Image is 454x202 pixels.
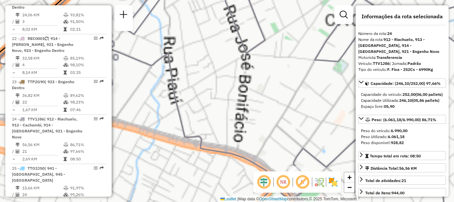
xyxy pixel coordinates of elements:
[16,20,20,24] i: Total de Atividades
[70,69,103,76] td: 03:25
[344,172,354,182] a: Zoom in
[358,37,439,54] strong: 912 - Riachuelo, 913 - [GEOGRAPHIC_DATA], 914 - [GEOGRAPHIC_DATA], 921 - Engenho Novo
[63,149,68,153] i: % de utilização da cubagem
[391,140,404,145] strong: 928,82
[70,141,103,148] td: 86,71%
[100,166,104,170] em: Rota exportada
[22,62,63,68] td: 4
[22,156,63,162] td: 2,69 KM
[358,163,446,172] a: Distância Total:56,56 KM
[22,92,63,99] td: 36,82 KM
[328,177,338,187] img: Exibir/Ocultar setores
[70,106,103,113] td: 07:46
[63,186,68,190] i: % de utilização do peso
[63,63,68,67] i: % de utilização da cubagem
[358,13,446,20] h4: Informações da rota selecionada
[94,117,98,121] em: Opções
[22,148,63,155] td: 21
[22,106,63,113] td: 1,67 KM
[372,117,436,122] span: Peso: (6.061,18/6.990,00) 86,71%
[361,103,443,109] div: Espaço livre:
[361,128,407,133] span: Peso do veículo:
[377,55,402,60] strong: Transferencia
[70,92,103,99] td: 89,62%
[358,176,446,185] a: Total de atividades:21
[407,61,421,66] strong: Padrão
[100,117,104,121] em: Rota exportada
[22,191,63,198] td: 24
[94,36,98,40] em: Opções
[361,134,443,140] div: Peso Utilizado:
[401,178,406,183] strong: 21
[12,62,15,68] td: /
[314,177,324,187] img: Fluxo de ruas
[94,166,98,170] em: Opções
[370,153,421,158] span: Tempo total em rota: 08:50
[358,31,446,37] div: Número da rota:
[12,36,73,53] span: 22 -
[16,186,20,190] i: Distância Total
[16,13,20,17] i: Distância Total
[63,27,67,31] i: Tempo total em rota
[399,98,412,103] strong: 246,10
[12,69,15,76] td: =
[12,191,15,198] td: /
[22,55,63,62] td: 32,58 KM
[12,156,15,162] td: =
[259,197,287,201] a: OpenStreetMap
[22,185,63,191] td: 15,66 KM
[63,71,67,75] i: Tempo total em rota
[220,197,236,201] a: Leaflet
[388,134,404,139] strong: 6.061,18
[22,26,63,33] td: 8,02 KM
[387,31,392,36] strong: 24
[70,12,103,18] td: 93,81%
[63,100,68,104] i: % de utilização da cubagem
[371,81,441,86] span: Capacidade: (246,10/252,00) 97,66%
[16,63,20,67] i: Total de Atividades
[358,115,446,124] a: Peso: (6.061,18/6.990,00) 86,71%
[16,94,20,98] i: Distância Total
[63,193,68,197] i: % de utilização da cubagem
[412,98,439,103] strong: (05,86 pallets)
[22,69,63,76] td: 8,14 KM
[399,166,417,171] span: 56,56 KM
[28,36,45,41] span: REC0001
[12,79,74,90] span: | 923 - Engenho Dentro
[12,116,82,139] span: 24 -
[358,55,446,61] div: Motorista:
[12,26,15,33] td: =
[22,141,63,148] td: 56,56 KM
[358,37,446,55] div: Nome da rota:
[12,36,73,53] span: | 914 - [PERSON_NAME], 921 - Engenho Novo, 923 - Engenho Dentro
[70,26,103,33] td: 02:21
[70,148,103,155] td: 97,66%
[22,18,63,25] td: 3
[256,174,272,190] span: Ocultar deslocamento
[12,18,15,25] td: /
[63,56,68,60] i: % de utilização do peso
[12,106,15,113] td: =
[415,92,443,97] strong: (06,00 pallets)
[358,125,446,148] div: Peso: (6.061,18/6.990,00) 86,71%
[28,116,44,121] span: TTV1J86
[358,151,446,160] a: Tempo total em rota: 08:50
[63,143,68,147] i: % de utilização do peso
[22,12,63,18] td: 24,06 KM
[70,191,103,198] td: 99,26%
[373,61,390,66] strong: TTV1J86
[361,92,443,98] div: Capacidade do veículo:
[358,89,446,112] div: Capacidade: (246,10/252,00) 97,66%
[384,104,395,109] strong: 05,90
[358,79,446,88] a: Capacidade: (246,10/252,00) 97,66%
[358,61,446,67] div: Veículo:
[70,156,103,162] td: 08:50
[390,61,421,66] span: | Jornada:
[70,62,103,68] td: 98,10%
[12,116,82,139] span: | 912 - Riachuelo, 913 - Cachambi, 914 - [GEOGRAPHIC_DATA], 921 - Engenho Novo
[358,188,446,197] a: Total de itens:944,00
[337,8,350,21] a: Exibir filtros
[63,13,68,17] i: % de utilização do peso
[387,67,433,72] strong: F. Fixa - 252Cx - 6990Kg
[12,166,65,183] span: 25 -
